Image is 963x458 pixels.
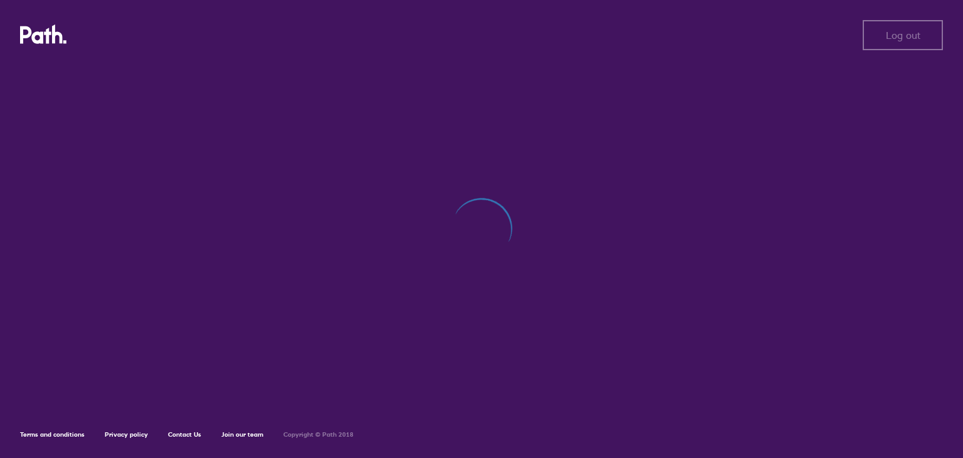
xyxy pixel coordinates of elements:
[20,430,85,439] a: Terms and conditions
[221,430,263,439] a: Join our team
[283,431,354,439] h6: Copyright © Path 2018
[863,20,943,50] button: Log out
[886,29,920,41] span: Log out
[105,430,148,439] a: Privacy policy
[168,430,201,439] a: Contact Us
